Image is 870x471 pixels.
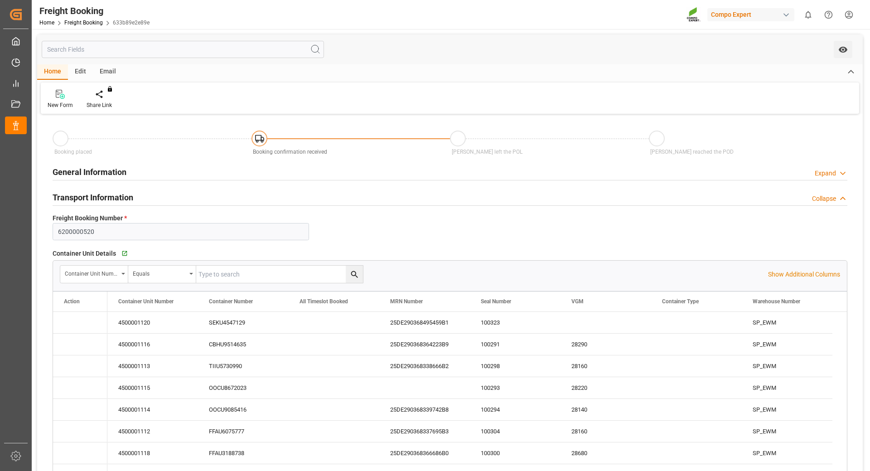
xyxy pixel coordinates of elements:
[379,334,470,355] div: 25DE290368364223B9
[53,355,107,377] div: Press SPACE to select this row.
[209,298,253,305] span: Container Number
[54,149,92,155] span: Booking placed
[53,334,107,355] div: Press SPACE to select this row.
[798,5,818,25] button: show 0 new notifications
[107,312,832,334] div: Press SPACE to select this row.
[470,421,561,442] div: 100304
[561,377,651,398] div: 28220
[379,355,470,377] div: 25DE290368338666B2
[753,298,800,305] span: Warehouse Number
[561,334,651,355] div: 28290
[107,399,198,420] div: 4500001114
[390,298,423,305] span: MRN Number
[107,399,832,421] div: Press SPACE to select this row.
[196,266,363,283] input: Type to search
[815,169,836,178] div: Expand
[198,421,289,442] div: FFAU6075777
[107,355,832,377] div: Press SPACE to select this row.
[561,399,651,420] div: 28140
[818,5,839,25] button: Help Center
[107,442,832,464] div: Press SPACE to select this row.
[107,312,198,333] div: 4500001120
[470,334,561,355] div: 100291
[561,421,651,442] div: 28160
[812,194,836,204] div: Collapse
[742,355,832,377] div: SP_EWM
[53,442,107,464] div: Press SPACE to select this row.
[470,355,561,377] div: 100298
[64,298,80,305] div: Action
[686,7,701,23] img: Screenshot%202023-09-29%20at%2010.02.21.png_1712312052.png
[53,214,127,223] span: Freight Booking Number
[53,249,116,258] span: Container Unit Details
[53,377,107,399] div: Press SPACE to select this row.
[707,8,794,21] div: Compo Expert
[742,334,832,355] div: SP_EWM
[107,334,198,355] div: 4500001116
[133,267,186,278] div: Equals
[768,270,840,279] p: Show Additional Columns
[53,312,107,334] div: Press SPACE to select this row.
[379,421,470,442] div: 25DE290368337695B3
[107,355,198,377] div: 4500001113
[53,421,107,442] div: Press SPACE to select this row.
[107,442,198,464] div: 4500001118
[118,298,174,305] span: Container Unit Number
[561,442,651,464] div: 28680
[379,442,470,464] div: 25DE290368366686B0
[834,41,852,58] button: open menu
[128,266,196,283] button: open menu
[198,355,289,377] div: TIIU5730990
[53,399,107,421] div: Press SPACE to select this row.
[42,41,324,58] input: Search Fields
[650,149,734,155] span: [PERSON_NAME] reached the POD
[60,266,128,283] button: open menu
[742,399,832,420] div: SP_EWM
[37,64,68,80] div: Home
[707,6,798,23] button: Compo Expert
[198,312,289,333] div: SEKU4547129
[253,149,327,155] span: Booking confirmation received
[107,377,198,398] div: 4500001115
[198,334,289,355] div: CBHU9514635
[470,312,561,333] div: 100323
[198,377,289,398] div: OOCU8672023
[470,442,561,464] div: 100300
[48,101,73,109] div: New Form
[300,298,348,305] span: All Timeslot Booked
[39,19,54,26] a: Home
[470,377,561,398] div: 100293
[742,377,832,398] div: SP_EWM
[53,191,133,204] h2: Transport Information
[68,64,93,80] div: Edit
[53,166,126,178] h2: General Information
[39,4,150,18] div: Freight Booking
[571,298,584,305] span: VGM
[346,266,363,283] button: search button
[64,19,103,26] a: Freight Booking
[65,267,118,278] div: Container Unit Number
[198,442,289,464] div: FFAU3188738
[561,355,651,377] div: 28160
[107,421,198,442] div: 4500001112
[662,298,699,305] span: Container Type
[470,399,561,420] div: 100294
[481,298,511,305] span: Seal Number
[379,312,470,333] div: 25DE290368495459B1
[107,377,832,399] div: Press SPACE to select this row.
[107,334,832,355] div: Press SPACE to select this row.
[742,442,832,464] div: SP_EWM
[198,399,289,420] div: OOCU9085416
[107,421,832,442] div: Press SPACE to select this row.
[742,421,832,442] div: SP_EWM
[452,149,522,155] span: [PERSON_NAME] left the POL
[379,399,470,420] div: 25DE290368339742B8
[93,64,123,80] div: Email
[742,312,832,333] div: SP_EWM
